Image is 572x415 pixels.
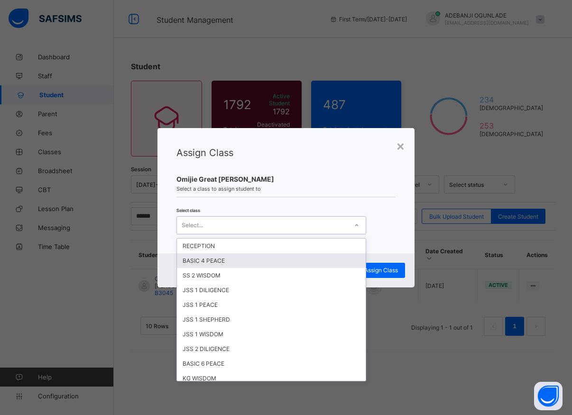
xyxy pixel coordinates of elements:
span: Assign Class [176,147,233,158]
span: Assign Class [364,267,398,274]
div: JSS 2 DILIGENCE [177,341,366,356]
div: JSS 1 WISDOM [177,327,366,341]
div: JSS 1 DILIGENCE [177,283,366,297]
span: Select class [176,208,200,213]
div: × [396,138,405,154]
div: JSS 1 SHEPHERD [177,312,366,327]
div: SS 2 WISDOM [177,268,366,283]
div: KG WISDOM [177,371,366,386]
span: Select a class to assign student to [176,185,396,192]
div: BASIC 6 PEACE [177,356,366,371]
div: Select... [182,216,203,234]
div: BASIC 4 PEACE [177,253,366,268]
button: Open asap [534,382,563,410]
div: RECEPTION [177,239,366,253]
span: Omijie Great [PERSON_NAME] [176,175,396,183]
div: JSS 1 PEACE [177,297,366,312]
